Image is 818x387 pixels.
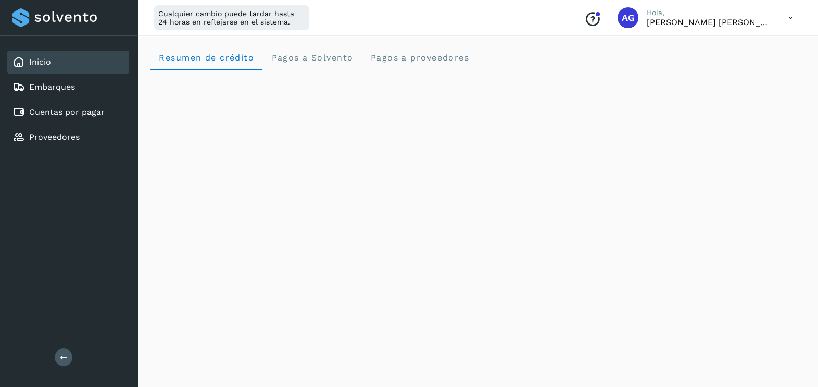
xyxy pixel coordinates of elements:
[154,5,309,30] div: Cualquier cambio puede tardar hasta 24 horas en reflejarse en el sistema.
[7,76,129,99] div: Embarques
[7,101,129,124] div: Cuentas por pagar
[370,53,469,63] span: Pagos a proveedores
[7,126,129,149] div: Proveedores
[647,17,772,27] p: Abigail Gonzalez Leon
[29,132,80,142] a: Proveedores
[271,53,353,63] span: Pagos a Solvento
[7,51,129,74] div: Inicio
[29,57,51,67] a: Inicio
[647,8,772,17] p: Hola,
[158,53,254,63] span: Resumen de crédito
[29,82,75,92] a: Embarques
[29,107,105,117] a: Cuentas por pagar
